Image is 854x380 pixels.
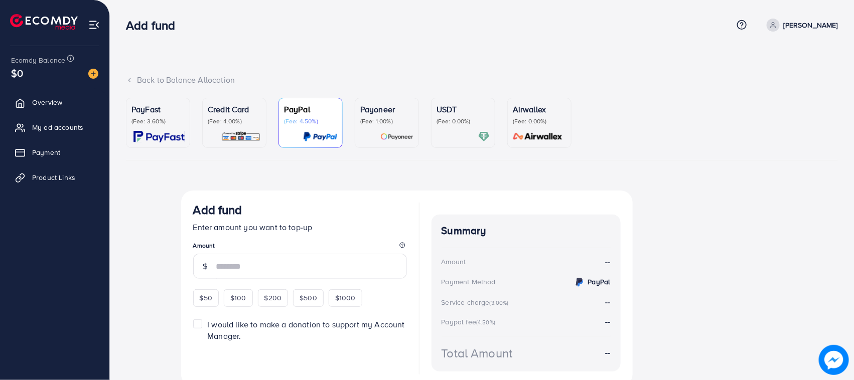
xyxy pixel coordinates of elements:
strong: -- [605,296,610,307]
img: image [819,345,848,374]
span: Payment [32,147,60,157]
h4: Summary [442,225,611,237]
a: Product Links [8,167,102,187]
small: (4.50%) [476,318,495,326]
span: $50 [200,293,212,303]
span: $100 [230,293,246,303]
p: (Fee: 0.00%) [437,117,490,125]
p: Credit Card [208,103,261,115]
a: Overview [8,92,102,112]
span: I would like to make a donation to support my Account Manager. [207,319,404,341]
span: $200 [264,293,282,303]
span: Product Links [32,172,75,182]
small: (3.00%) [490,299,509,307]
h3: Add fund [193,203,242,217]
p: PayFast [131,103,185,115]
p: (Fee: 1.00%) [360,117,413,125]
p: [PERSON_NAME] [784,19,838,31]
span: $0 [11,66,23,80]
img: card [303,131,337,142]
div: Service charge [442,297,512,307]
span: $500 [300,293,317,303]
img: logo [10,14,78,30]
strong: PayPal [588,277,611,287]
span: Overview [32,97,62,107]
p: (Fee: 4.50%) [284,117,337,125]
div: Total Amount [442,344,513,362]
legend: Amount [193,241,407,254]
img: credit [574,276,586,288]
div: Amount [442,257,466,267]
span: Ecomdy Balance [11,55,65,65]
strong: -- [605,256,610,268]
img: card [133,131,185,142]
p: Airwallex [513,103,566,115]
p: USDT [437,103,490,115]
img: menu [88,19,100,31]
img: image [88,69,98,79]
span: My ad accounts [32,122,83,132]
div: Back to Balance Allocation [126,74,838,86]
span: $1000 [335,293,356,303]
p: Payoneer [360,103,413,115]
img: card [380,131,413,142]
a: Payment [8,142,102,162]
div: Payment Method [442,277,496,287]
p: PayPal [284,103,337,115]
img: card [221,131,261,142]
a: [PERSON_NAME] [763,19,838,32]
p: (Fee: 3.60%) [131,117,185,125]
img: card [510,131,566,142]
strong: -- [605,316,610,327]
strong: -- [605,347,610,358]
div: Paypal fee [442,317,499,327]
a: My ad accounts [8,117,102,137]
h3: Add fund [126,18,183,33]
p: Enter amount you want to top-up [193,221,407,233]
img: card [478,131,490,142]
p: (Fee: 4.00%) [208,117,261,125]
p: (Fee: 0.00%) [513,117,566,125]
